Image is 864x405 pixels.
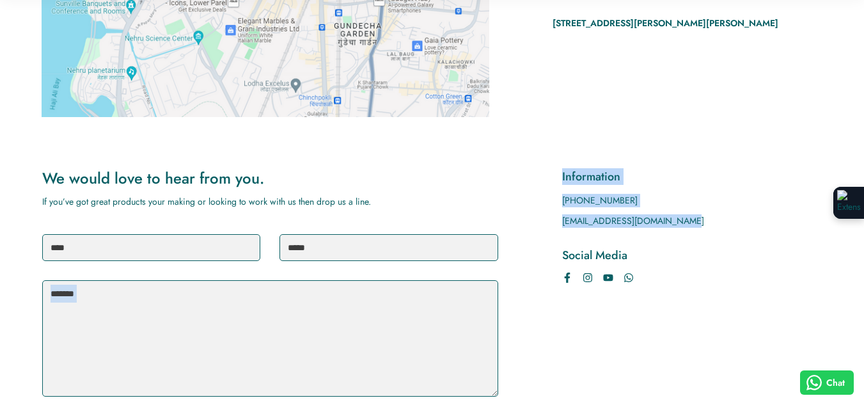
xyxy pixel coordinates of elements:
[603,273,613,283] a: Youtube
[583,273,593,283] a: Instagram
[562,214,822,228] p: [EMAIL_ADDRESS][DOMAIN_NAME]
[837,190,860,216] img: Extension Icon
[826,376,845,390] span: Chat
[800,370,854,395] button: Chat
[562,168,822,185] h3: Information
[553,17,778,29] strong: [STREET_ADDRESS][PERSON_NAME][PERSON_NAME]
[562,194,822,207] p: [PHONE_NUMBER]
[42,168,498,189] h3: We would love to hear from you.
[42,195,498,209] p: If you’ve got great products your making or looking to work with us then drop us a line.
[562,247,822,264] h3: Social Media
[562,273,572,283] a: Facebook
[624,273,634,283] a: WhatsApp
